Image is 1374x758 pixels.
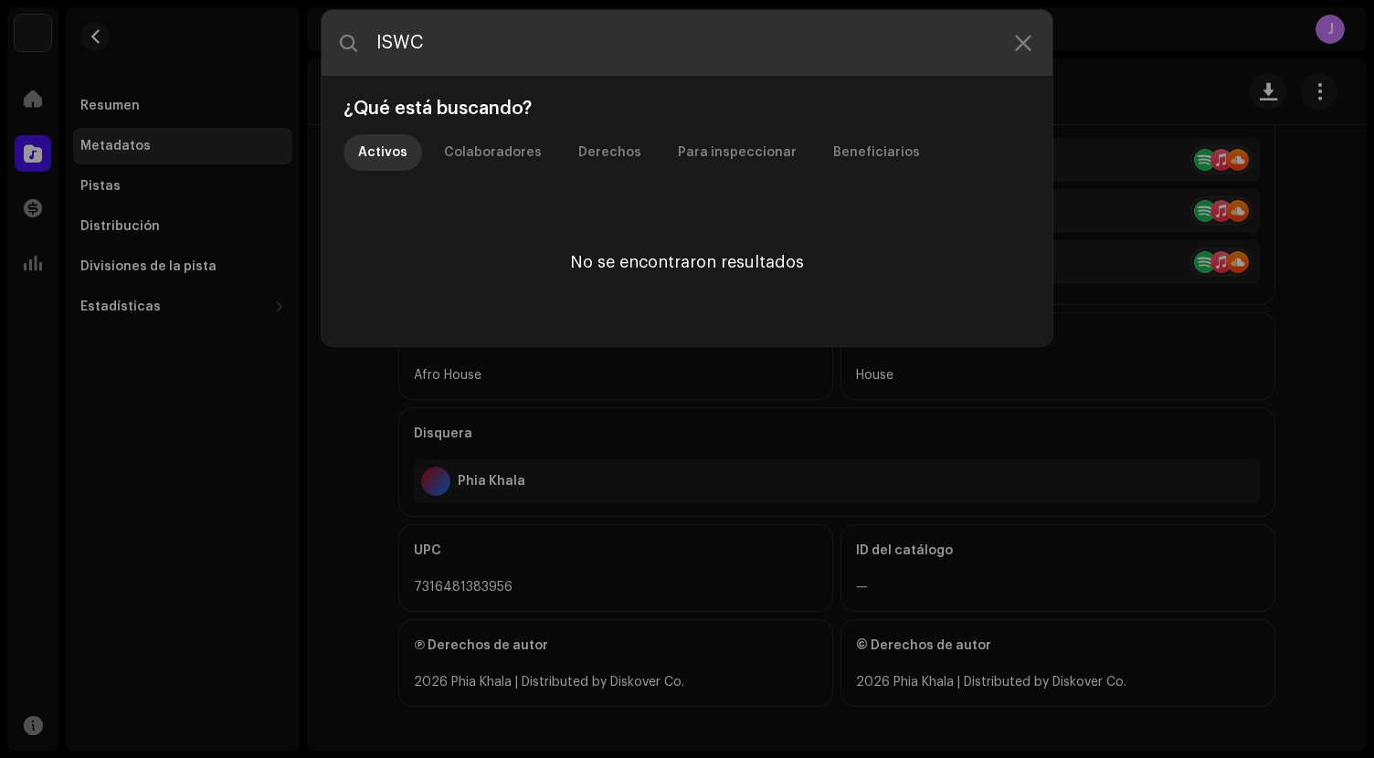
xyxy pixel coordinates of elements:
[678,134,797,171] div: Para inspeccionar
[336,98,1038,120] div: ¿Qué está buscando?
[578,134,641,171] div: Derechos
[570,255,804,269] span: No se encontraron resultados
[444,134,542,171] div: Colaboradores
[322,10,1052,76] input: Buscar
[833,134,920,171] div: Beneficiarios
[358,134,407,171] div: Activos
